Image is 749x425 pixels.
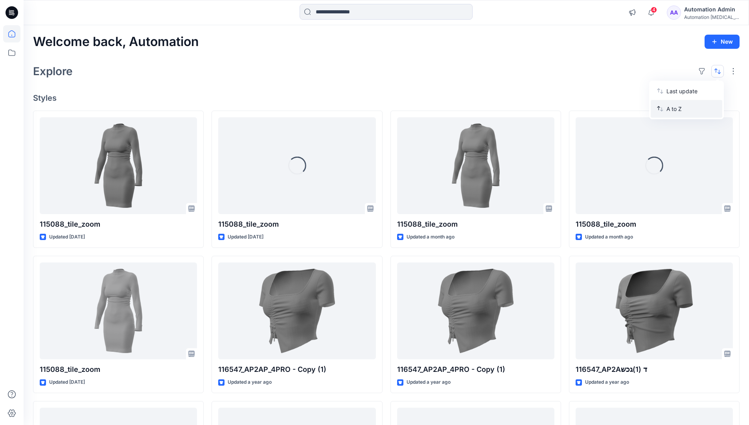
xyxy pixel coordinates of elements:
[40,364,197,375] p: 115088_tile_zoom
[40,219,197,230] p: 115088_tile_zoom
[666,105,716,113] p: A to Z
[397,364,554,375] p: 116547_AP2AP_4PRO - Copy (1)
[397,117,554,214] a: 115088_tile_zoom
[397,219,554,230] p: 115088_tile_zoom
[407,233,455,241] p: Updated a month ago
[705,35,740,49] button: New
[40,262,197,360] a: 115088_tile_zoom
[218,262,375,360] a: 116547_AP2AP_4PRO - Copy (1)
[651,7,657,13] span: 4
[33,65,73,78] h2: Explore
[49,233,85,241] p: Updated [DATE]
[33,93,740,103] h4: Styles
[218,364,375,375] p: 116547_AP2AP_4PRO - Copy (1)
[49,378,85,386] p: Updated [DATE]
[684,5,739,14] div: Automation Admin
[228,378,272,386] p: Updated a year ago
[397,262,554,360] a: 116547_AP2AP_4PRO - Copy (1)
[40,117,197,214] a: 115088_tile_zoom
[576,262,733,360] a: 116547_AP2Aד (1)גכש
[585,233,633,241] p: Updated a month ago
[218,219,375,230] p: 115088_tile_zoom
[585,378,629,386] p: Updated a year ago
[666,87,716,95] p: Last update
[407,378,451,386] p: Updated a year ago
[576,219,733,230] p: 115088_tile_zoom
[576,364,733,375] p: 116547_AP2Aד (1)גכש
[684,14,739,20] div: Automation [MEDICAL_DATA]...
[667,6,681,20] div: AA
[33,35,199,49] h2: Welcome back, Automation
[228,233,263,241] p: Updated [DATE]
